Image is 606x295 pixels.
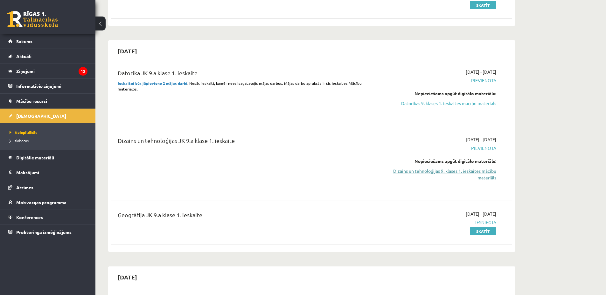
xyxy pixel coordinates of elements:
div: Dizains un tehnoloģijas JK 9.a klase 1. ieskaite [118,136,367,148]
a: Atzīmes [8,180,87,195]
a: Digitālie materiāli [8,150,87,165]
a: Konferences [8,210,87,225]
a: Datorikas 9. klases 1. ieskaites mācību materiāls [376,100,496,107]
a: Proktoringa izmēģinājums [8,225,87,239]
a: Motivācijas programma [8,195,87,210]
div: Nepieciešams apgūt digitālo materiālu: [376,90,496,97]
legend: Informatīvie ziņojumi [16,79,87,93]
span: . Nesāc ieskaiti, kamēr neesi sagatavojis mājas darbus. Mājas darbu apraksts ir šīs ieskaites Māc... [118,81,362,91]
span: Izlabotās [10,138,29,143]
h2: [DATE] [111,270,143,285]
span: Motivācijas programma [16,199,66,205]
a: Mācību resursi [8,94,87,108]
span: Mācību resursi [16,98,47,104]
a: Ziņojumi13 [8,64,87,78]
span: Pievienota [376,145,496,151]
a: Dizains un tehnoloģijas 9. klases 1. ieskaites mācību materiāls [376,168,496,181]
div: Nepieciešams apgūt digitālo materiālu: [376,158,496,164]
span: [DATE] - [DATE] [466,211,496,217]
a: Informatīvie ziņojumi [8,79,87,93]
a: Izlabotās [10,138,89,144]
a: Maksājumi [8,165,87,180]
span: [DATE] - [DATE] [466,69,496,75]
span: Aktuāli [16,53,31,59]
span: Proktoringa izmēģinājums [16,229,72,235]
legend: Ziņojumi [16,64,87,78]
span: Atzīmes [16,184,33,190]
span: [DEMOGRAPHIC_DATA] [16,113,66,119]
div: Datorika JK 9.a klase 1. ieskaite [118,69,367,80]
a: Aktuāli [8,49,87,64]
i: 13 [79,67,87,76]
a: Neizpildītās [10,130,89,135]
a: Sākums [8,34,87,49]
strong: Ieskaitei būs jāpievieno 2 mājas darbi [118,81,187,86]
span: Konferences [16,214,43,220]
h2: [DATE] [111,44,143,58]
a: Skatīt [470,1,496,9]
span: Pievienota [376,77,496,84]
span: Iesniegta [376,219,496,226]
span: Sākums [16,38,32,44]
span: [DATE] - [DATE] [466,136,496,143]
div: Ģeogrāfija JK 9.a klase 1. ieskaite [118,211,367,222]
a: [DEMOGRAPHIC_DATA] [8,109,87,123]
span: Neizpildītās [10,130,37,135]
a: Skatīt [470,227,496,235]
legend: Maksājumi [16,165,87,180]
a: Rīgas 1. Tālmācības vidusskola [7,11,58,27]
span: Digitālie materiāli [16,155,54,160]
